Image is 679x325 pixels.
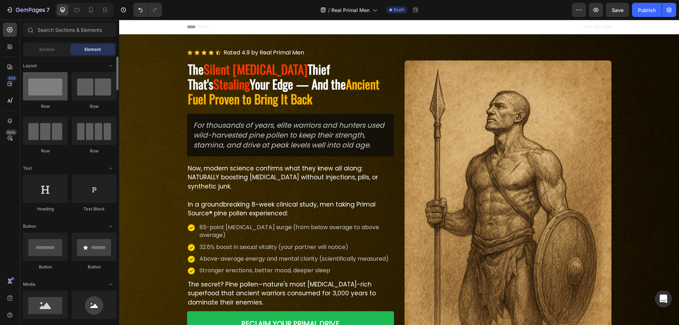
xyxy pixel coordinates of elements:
[23,206,68,212] div: Heading
[69,260,274,288] p: The secret? Pine pollen—nature's most [MEDICAL_DATA]-rich superfood that ancient warriors consume...
[85,40,188,58] span: Silent [MEDICAL_DATA]
[68,291,275,316] button: <p>RECLAIM YOUR PRIMAL DRIVE</p>
[606,3,629,17] button: Save
[23,281,35,288] span: Media
[74,100,268,130] p: For thousands of years, elite warriors and hunters used wild-harvested pine pollen to keep their ...
[122,298,220,309] p: RECLAIM YOUR PRIMAL DRIVE
[394,7,404,13] span: Draft
[638,6,656,14] div: Publish
[23,23,116,37] input: Search Sections & Elements
[331,6,370,14] span: Real Primal Men
[23,103,68,110] div: Row
[23,148,68,154] div: Row
[72,103,116,110] div: Row
[69,144,274,180] p: Now, modern science confirms what they knew all along: NATURALLY boosting [MEDICAL_DATA] without ...
[612,7,623,13] span: Save
[5,129,17,135] div: Beta
[80,247,274,255] p: Stronger erections, better mood, deeper sleep
[80,204,274,220] p: 85-point [MEDICAL_DATA] surge (from below average to above average)
[72,264,116,270] div: Button
[46,6,50,14] p: 7
[69,55,260,88] span: Ancient Fuel Proven to Bring It Back
[72,148,116,154] div: Row
[655,290,672,307] div: Open Intercom Messenger
[632,3,662,17] button: Publish
[328,6,330,14] span: /
[69,180,274,198] p: In a groundbreaking 8-week clinical study, men taking Primal Source® pine pollen experienced:
[105,60,116,71] span: Toggle open
[3,3,53,17] button: 7
[68,41,275,87] h2: The Thief That's Your Edge — And the
[105,163,116,174] span: Toggle open
[104,29,185,37] p: Rated 4.9 by Real Primal Men
[80,224,274,231] p: 32.6% boost in sexual vitality (your partner will notice)
[39,46,54,53] span: Section
[133,3,162,17] div: Undo/Redo
[119,20,679,325] iframe: To enrich screen reader interactions, please activate Accessibility in Grammarly extension settings
[80,235,274,243] p: Above-average energy and mental clarity (scientifically measured)
[105,221,116,232] span: Toggle open
[94,55,130,73] span: Stealing
[85,46,101,53] span: Element
[23,223,36,230] span: Button
[72,206,116,212] div: Text Block
[23,63,37,69] span: Layout
[23,264,68,270] div: Button
[23,165,32,172] span: Text
[105,279,116,290] span: Toggle open
[7,75,17,81] div: 450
